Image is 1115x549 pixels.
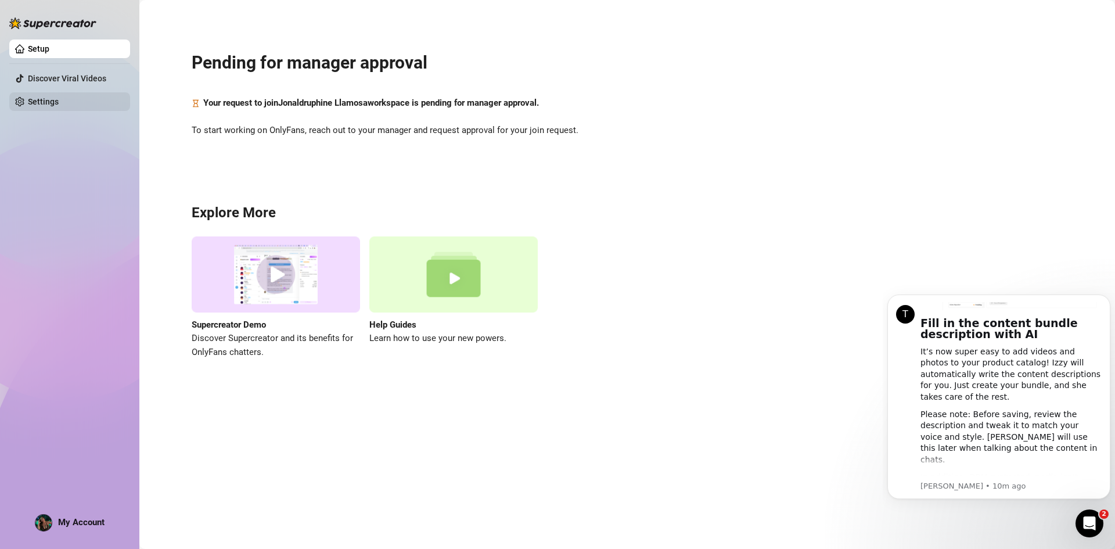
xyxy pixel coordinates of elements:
img: help guides [369,236,538,313]
a: Setup [28,44,49,53]
img: supercreator demo [192,236,360,313]
strong: Supercreator Demo [192,320,266,330]
h2: Pending for manager approval [192,52,1063,74]
img: logo-BBDzfeDw.svg [9,17,96,29]
a: Help GuidesLearn how to use your new powers. [369,236,538,359]
img: ACg8ocIEfvDue04838GfekIpcE4Jx6vKKP9EYFNC1ll0TLM5ZA=s96-c [35,515,52,531]
span: hourglass [192,96,200,110]
iframe: Intercom notifications message [883,277,1115,518]
span: To start working on OnlyFans, reach out to your manager and request approval for your join request. [192,124,1063,138]
strong: Help Guides [369,320,416,330]
h3: Explore More [192,204,1063,223]
a: Supercreator DemoDiscover Supercreator and its benefits for OnlyFans chatters. [192,236,360,359]
a: Settings [28,97,59,106]
iframe: Intercom live chat [1076,509,1103,537]
span: 2 [1099,509,1109,519]
span: Discover Supercreator and its benefits for OnlyFans chatters. [192,332,360,359]
strong: Your request to join Jonaldruphine Llamosa workspace is pending for manager approval. [203,98,539,108]
span: My Account [58,517,105,528]
a: Discover Viral Videos [28,74,106,83]
span: Learn how to use your new powers. [369,332,538,346]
